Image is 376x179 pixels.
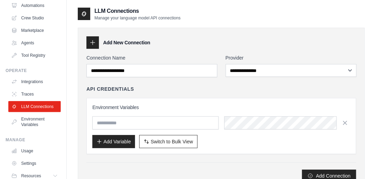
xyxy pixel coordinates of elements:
[226,54,357,61] label: Provider
[8,145,61,156] a: Usage
[103,39,150,46] h3: Add New Connection
[8,37,61,48] a: Agents
[86,54,217,61] label: Connection Name
[21,173,41,179] span: Resources
[8,158,61,169] a: Settings
[6,137,61,143] div: Manage
[86,86,134,92] h4: API Credentials
[92,104,350,111] h3: Environment Variables
[8,101,61,112] a: LLM Connections
[139,135,198,148] button: Switch to Bulk View
[94,15,181,21] p: Manage your language model API connections
[8,114,61,130] a: Environment Variables
[92,135,135,148] button: Add Variable
[8,89,61,100] a: Traces
[8,76,61,87] a: Integrations
[6,68,61,73] div: Operate
[8,50,61,61] a: Tool Registry
[94,7,181,15] h2: LLM Connections
[151,138,193,145] span: Switch to Bulk View
[8,25,61,36] a: Marketplace
[8,12,61,24] a: Crew Studio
